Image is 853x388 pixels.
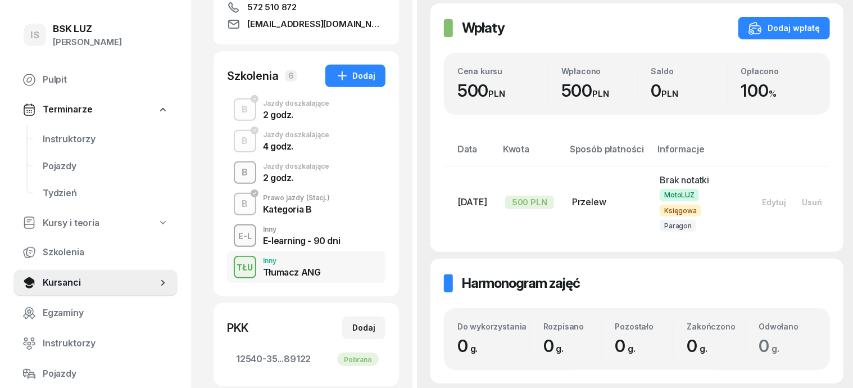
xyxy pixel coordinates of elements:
div: Inny [263,226,340,233]
h2: Harmonogram zajęć [462,274,580,292]
div: B [238,132,253,151]
span: 572 510 872 [247,1,297,14]
div: 0 [651,80,727,101]
div: Dodaj [352,321,375,335]
button: Edytuj [754,193,794,211]
th: Data [444,142,496,166]
div: Jazdy doszkalające [263,132,329,138]
a: Kursanci [13,269,178,296]
div: B [238,163,253,182]
span: Księgowa [660,205,701,216]
a: Pojazdy [13,360,178,387]
small: g. [556,343,564,354]
span: 0 [687,336,714,356]
span: Kursy i teoria [43,216,99,231]
button: B [234,161,256,184]
div: PKK [227,320,248,336]
div: 500 [561,80,637,101]
div: Przelew [572,195,642,210]
a: Kursy i teoria [13,210,178,236]
span: Terminarze [43,102,92,117]
span: Instruktorzy [43,336,169,351]
div: Edytuj [762,197,786,207]
span: Tydzień [43,186,169,201]
div: E-learning - 90 dni [263,236,340,245]
a: Instruktorzy [13,330,178,357]
div: Dodaj wpłatę [748,21,820,35]
span: Pojazdy [43,159,169,174]
a: Egzaminy [13,300,178,327]
div: TŁU [233,260,258,274]
small: PLN [662,88,679,99]
div: Rozpisano [543,322,601,331]
span: Egzaminy [43,306,169,321]
button: Dodaj wpłatę [738,17,830,39]
div: Cena kursu [457,66,547,76]
button: TŁU [234,256,256,278]
button: BJazdy doszkalające2 godz. [227,157,385,188]
div: 0 [615,336,673,357]
div: Saldo [651,66,727,76]
span: (Stacj.) [306,195,330,201]
div: 500 PLN [505,196,554,209]
div: Pobrano [337,353,379,366]
button: B [234,98,256,121]
button: BJazdy doszkalające2 godz. [227,94,385,125]
span: Paragon [660,220,696,232]
div: Opłacono [741,66,817,76]
span: [DATE] [457,196,487,207]
button: Dodaj [342,317,385,339]
th: Informacje [651,142,745,166]
span: 6 [285,70,297,82]
span: Szkolenia [43,245,169,260]
div: 4 godz. [263,142,329,151]
div: Odwołano [759,322,817,331]
small: g. [628,343,636,354]
button: Dodaj [325,65,385,87]
div: Do wykorzystania [457,322,529,331]
a: Instruktorzy [34,126,178,153]
div: [PERSON_NAME] [53,35,122,49]
div: B [238,195,253,214]
th: Sposób płatności [563,142,651,166]
span: Kursanci [43,276,157,290]
a: Szkolenia [13,239,178,266]
span: Instruktorzy [43,132,169,147]
a: 572 510 872 [227,1,385,14]
div: Zakończono [687,322,745,331]
a: Pojazdy [34,153,178,180]
div: Wpłacono [561,66,637,76]
span: 0 [759,336,786,356]
div: E-L [234,229,256,243]
div: Prawo jazdy [263,195,330,201]
div: Jazdy doszkalające [263,100,329,107]
div: Inny [263,258,321,264]
span: [EMAIL_ADDRESS][DOMAIN_NAME] [247,17,385,31]
div: BSK LUZ [53,24,122,34]
span: Pulpit [43,73,169,87]
div: Pozostało [615,322,673,331]
button: E-LInnyE-learning - 90 dni [227,220,385,251]
span: 0 [543,336,570,356]
div: Usuń [802,197,822,207]
h2: Wpłaty [462,19,505,37]
div: Tłumacz ANG [263,268,321,277]
div: Szkolenia [227,68,279,84]
button: BJazdy doszkalające4 godz. [227,125,385,157]
small: % [769,88,777,99]
span: MotoLUZ [660,189,699,201]
a: 12540-35...89122Pobrano [227,346,385,373]
small: g. [772,343,779,354]
small: g. [470,343,478,354]
button: B [234,193,256,215]
button: B [234,130,256,152]
div: Dodaj [335,69,375,83]
div: Kategoria B [263,205,330,214]
a: [EMAIL_ADDRESS][DOMAIN_NAME] [227,17,385,31]
small: g. [700,343,707,354]
a: Terminarze [13,97,178,123]
button: Usuń [794,193,830,211]
button: E-L [234,224,256,247]
small: PLN [489,88,506,99]
small: PLN [592,88,609,99]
